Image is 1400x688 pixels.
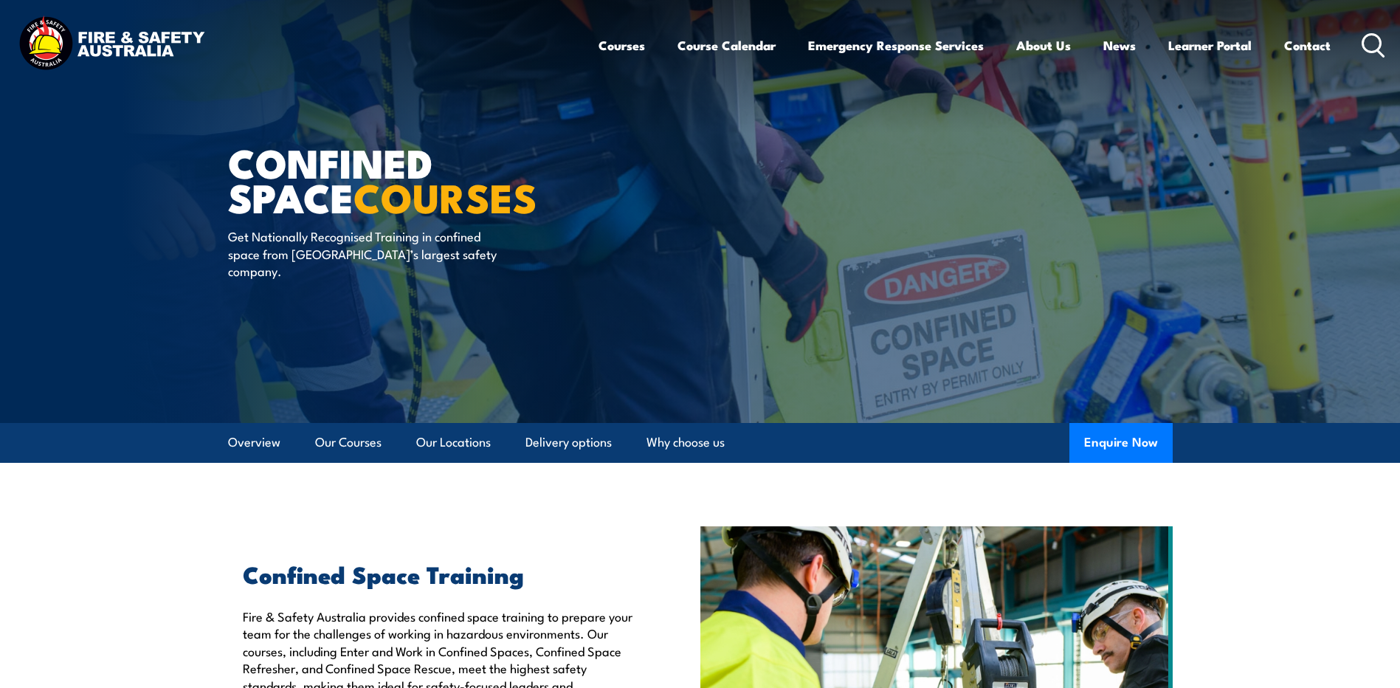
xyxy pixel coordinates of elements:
h2: Confined Space Training [243,563,632,584]
a: Emergency Response Services [808,26,984,65]
button: Enquire Now [1069,423,1173,463]
a: News [1103,26,1136,65]
a: Why choose us [646,423,725,462]
a: About Us [1016,26,1071,65]
strong: COURSES [354,165,537,227]
a: Learner Portal [1168,26,1252,65]
a: Our Locations [416,423,491,462]
a: Delivery options [525,423,612,462]
a: Our Courses [315,423,382,462]
a: Overview [228,423,280,462]
a: Course Calendar [677,26,776,65]
a: Contact [1284,26,1331,65]
p: Get Nationally Recognised Training in confined space from [GEOGRAPHIC_DATA]’s largest safety comp... [228,227,497,279]
h1: Confined Space [228,145,593,213]
a: Courses [599,26,645,65]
